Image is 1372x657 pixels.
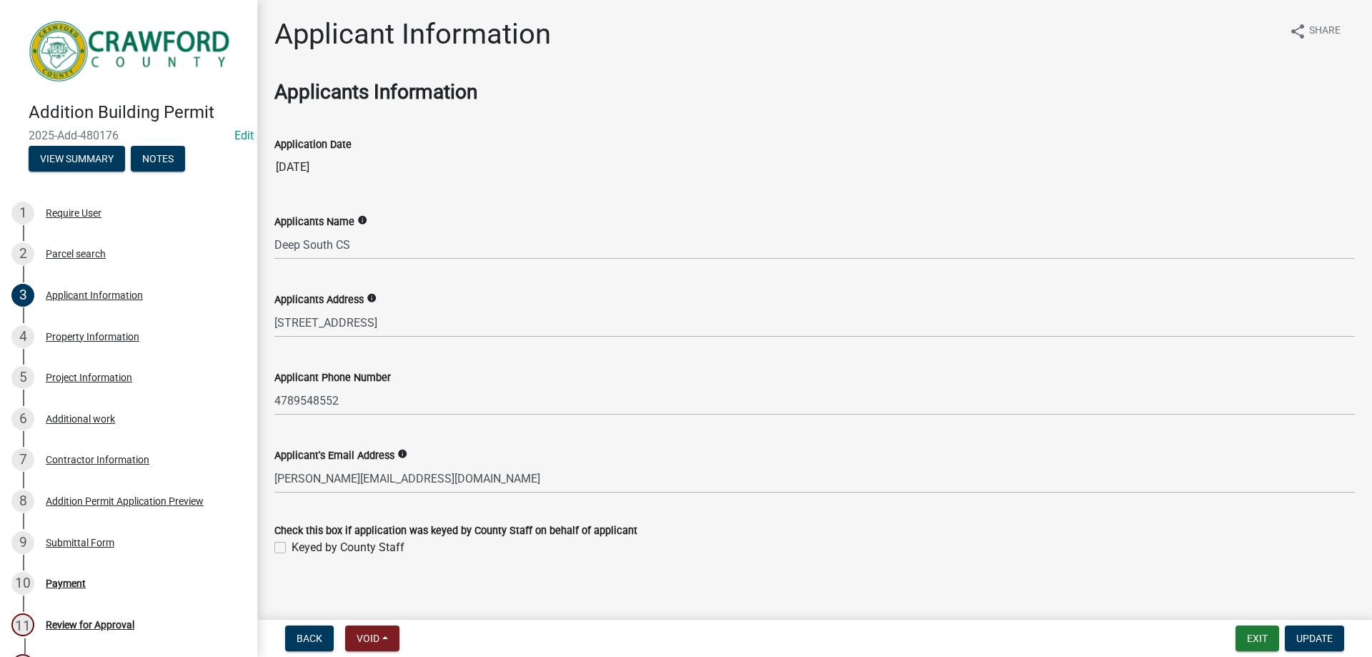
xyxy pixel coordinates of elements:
[46,208,101,218] div: Require User
[11,572,34,595] div: 10
[274,295,364,305] label: Applicants Address
[46,372,132,382] div: Project Information
[292,539,404,556] label: Keyed by County Staff
[274,17,551,51] h1: Applicant Information
[29,154,125,165] wm-modal-confirm: Summary
[11,284,34,307] div: 3
[274,80,477,104] strong: Applicants Information
[46,496,204,506] div: Addition Permit Application Preview
[234,129,254,142] wm-modal-confirm: Edit Application Number
[274,140,352,150] label: Application Date
[285,626,334,651] button: Back
[46,290,143,300] div: Applicant Information
[345,626,399,651] button: Void
[46,620,134,630] div: Review for Approval
[11,366,34,389] div: 5
[46,332,139,342] div: Property Information
[274,451,394,461] label: Applicant's Email Address
[46,538,114,548] div: Submittal Form
[46,249,106,259] div: Parcel search
[29,15,234,87] img: Crawford County, Georgia
[11,448,34,471] div: 7
[274,217,354,227] label: Applicants Name
[397,449,407,459] i: info
[234,129,254,142] a: Edit
[1309,23,1341,40] span: Share
[274,373,391,383] label: Applicant Phone Number
[357,633,379,644] span: Void
[11,407,34,430] div: 6
[29,129,229,142] span: 2025-Add-480176
[1278,17,1352,45] button: shareShare
[367,293,377,303] i: info
[11,202,34,224] div: 1
[11,325,34,348] div: 4
[1289,23,1306,40] i: share
[1285,626,1344,651] button: Update
[11,613,34,636] div: 11
[297,633,322,644] span: Back
[29,102,246,123] h4: Addition Building Permit
[1236,626,1279,651] button: Exit
[11,490,34,513] div: 8
[46,414,115,424] div: Additional work
[274,526,637,536] label: Check this box if application was keyed by County Staff on behalf of applicant
[11,242,34,265] div: 2
[131,154,185,165] wm-modal-confirm: Notes
[11,531,34,554] div: 9
[46,455,149,465] div: Contractor Information
[131,146,185,172] button: Notes
[1296,633,1333,644] span: Update
[357,215,367,225] i: info
[46,578,86,588] div: Payment
[29,146,125,172] button: View Summary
